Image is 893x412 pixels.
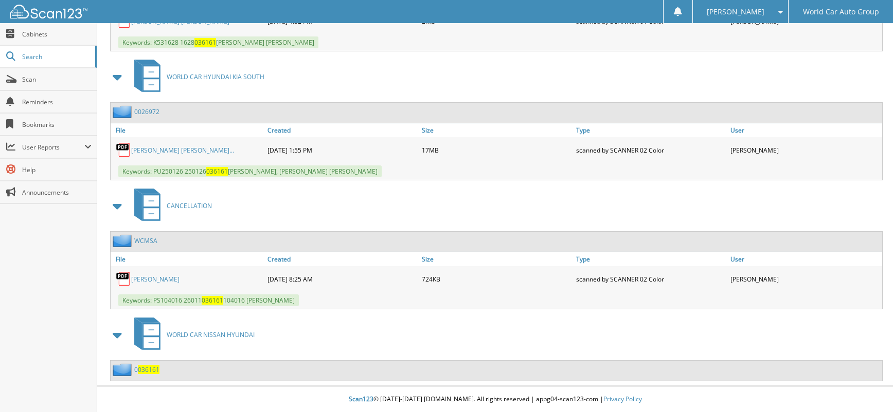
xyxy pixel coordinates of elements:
div: [DATE] 8:25 AM [265,269,419,289]
div: 724KB [419,269,574,289]
a: Type [574,123,728,137]
span: Help [22,165,92,174]
div: [PERSON_NAME] [728,269,882,289]
a: Privacy Policy [603,395,642,403]
a: [PERSON_NAME] [PERSON_NAME]... [131,146,234,155]
span: Announcements [22,188,92,197]
a: WCMSA [134,236,157,245]
span: Scan [22,75,92,84]
a: File [111,252,265,266]
span: Keywords: PS104016 26011 104016 [PERSON_NAME] [118,294,299,306]
a: File [111,123,265,137]
span: WORLD CAR NISSAN HYUNDAI [167,330,255,339]
a: User [728,252,882,266]
span: CANCELLATION [167,201,212,210]
div: 17MB [419,140,574,160]
span: World Car Auto Group [803,9,879,15]
span: 036161 [202,296,223,305]
a: WORLD CAR HYUNDAI KIA SOUTH [128,57,264,97]
a: 0026972 [134,107,159,116]
iframe: Chat Widget [842,363,893,412]
div: [PERSON_NAME] [728,140,882,160]
div: scanned by SCANNER 02 Color [574,140,728,160]
img: PDF.png [116,271,131,287]
span: Search [22,52,90,61]
a: 0036161 [134,365,159,374]
span: WORLD CAR HYUNDAI KIA SOUTH [167,72,264,81]
span: [PERSON_NAME] [707,9,764,15]
img: folder2.png [113,234,134,247]
span: Reminders [22,98,92,106]
img: folder2.png [113,105,134,118]
span: User Reports [22,143,84,152]
a: [PERSON_NAME] [131,275,180,284]
div: [DATE] 1:55 PM [265,140,419,160]
a: User [728,123,882,137]
a: WORLD CAR NISSAN HYUNDAI [128,314,255,355]
a: CANCELLATION [128,185,212,226]
span: Keywords: K531628 1628 [PERSON_NAME] [PERSON_NAME] [118,36,318,48]
span: Scan123 [349,395,373,403]
span: Bookmarks [22,120,92,129]
span: 036161 [138,365,159,374]
a: Size [419,252,574,266]
img: PDF.png [116,142,131,158]
a: Size [419,123,574,137]
span: Keywords: PU250126 250126 [PERSON_NAME], [PERSON_NAME] [PERSON_NAME] [118,165,382,177]
div: © [DATE]-[DATE] [DOMAIN_NAME]. All rights reserved | appg04-scan123-com | [97,387,893,412]
a: Created [265,252,419,266]
a: Created [265,123,419,137]
span: Cabinets [22,30,92,39]
img: scan123-logo-white.svg [10,5,87,18]
div: scanned by SCANNER 02 Color [574,269,728,289]
span: 036161 [194,38,216,47]
img: folder2.png [113,363,134,376]
span: 036161 [206,167,228,176]
a: Type [574,252,728,266]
